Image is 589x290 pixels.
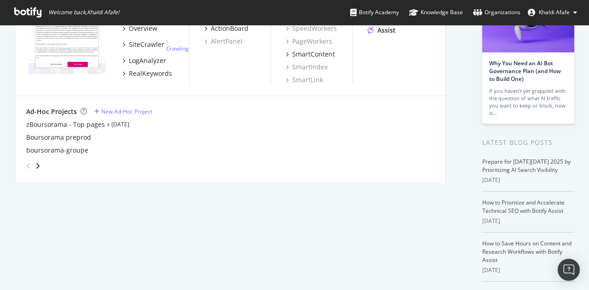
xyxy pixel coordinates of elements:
img: boursorama.com [26,9,108,74]
a: New Ad-Hoc Project [94,108,152,115]
a: boursorama-groupe [26,146,88,155]
button: Khaldi Afafe [520,5,584,20]
span: Welcome back, Khaldi Afafe ! [48,9,119,16]
a: PageWorkers [286,37,332,46]
a: [DATE] [111,120,129,128]
a: How to Prioritize and Accelerate Technical SEO with Botify Assist [482,199,565,215]
div: Overview [129,24,157,33]
div: Assist [377,26,396,35]
a: Crawling [166,45,189,52]
a: LogAnalyzer [122,56,166,65]
a: Prepare for [DATE][DATE] 2025 by Prioritizing AI Search Visibility [482,158,571,174]
a: Boursorama preprod [26,133,91,142]
div: Botify Academy [350,8,399,17]
div: [DATE] [482,217,574,225]
div: New Ad-Hoc Project [101,108,152,115]
div: Open Intercom Messenger [558,259,580,281]
div: SiteCrawler [129,40,164,49]
a: How to Save Hours on Content and Research Workflows with Botify Assist [482,239,572,264]
div: angle-left [23,159,35,173]
a: Overview [122,24,157,33]
a: RealKeywords [122,69,172,78]
a: zBoursorama - Top pages [26,120,105,129]
a: SiteCrawler- Crawling [122,37,189,52]
div: - [166,37,189,52]
div: RealKeywords [129,69,172,78]
div: Latest Blog Posts [482,137,574,148]
div: If you haven’t yet grappled with the question of what AI traffic you want to keep or block, now is… [489,87,567,117]
div: Knowledge Base [409,8,463,17]
a: Assist [368,26,396,35]
div: [DATE] [482,176,574,184]
div: Ad-Hoc Projects [26,107,77,116]
a: SmartIndex [286,63,328,72]
div: SmartContent [292,50,335,59]
div: LogAnalyzer [129,56,166,65]
a: Why You Need an AI Bot Governance Plan (and How to Build One) [489,59,561,83]
a: ActionBoard [204,24,248,33]
div: angle-right [35,161,41,171]
span: Khaldi Afafe [539,8,570,16]
a: SmartLink [286,75,323,85]
a: SmartContent [286,50,335,59]
div: ActionBoard [211,24,248,33]
a: AlertPanel [204,37,243,46]
div: [DATE] [482,266,574,274]
a: SpeedWorkers [286,24,337,33]
div: Organizations [473,8,520,17]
